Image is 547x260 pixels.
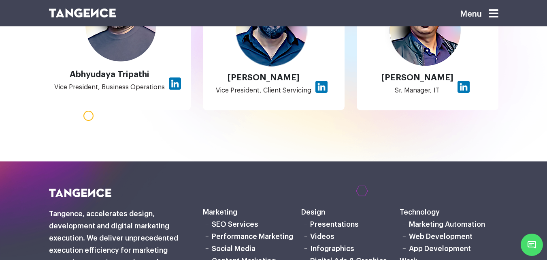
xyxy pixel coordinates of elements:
[458,81,470,93] img: linkdin-profile.png
[381,67,453,82] span: [PERSON_NAME]
[310,245,354,252] a: Infographics
[169,77,181,90] img: linkdin-profile.png
[216,67,311,82] span: [PERSON_NAME]
[400,206,498,218] h6: Technology
[212,221,258,228] a: SEO Services
[409,233,473,240] a: Web Development
[521,234,543,256] span: Chat Widget
[381,82,453,95] p: Sr. Manager, IT
[49,9,116,17] img: logo SVG
[409,221,485,228] a: Marketing Automation
[54,64,165,79] span: Abhyudaya Tripathi
[216,82,311,95] p: Vice President, Client Servicing
[409,245,471,252] a: App Development
[212,233,293,240] a: Performance Marketing
[54,79,165,92] p: Vice President, Business Operations
[301,206,400,218] h6: Design
[203,206,301,218] h6: Marketing
[315,81,328,93] img: linkdin-profile.png
[212,245,255,252] a: Social Media
[310,221,359,228] a: Presentations
[310,233,334,240] a: Videos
